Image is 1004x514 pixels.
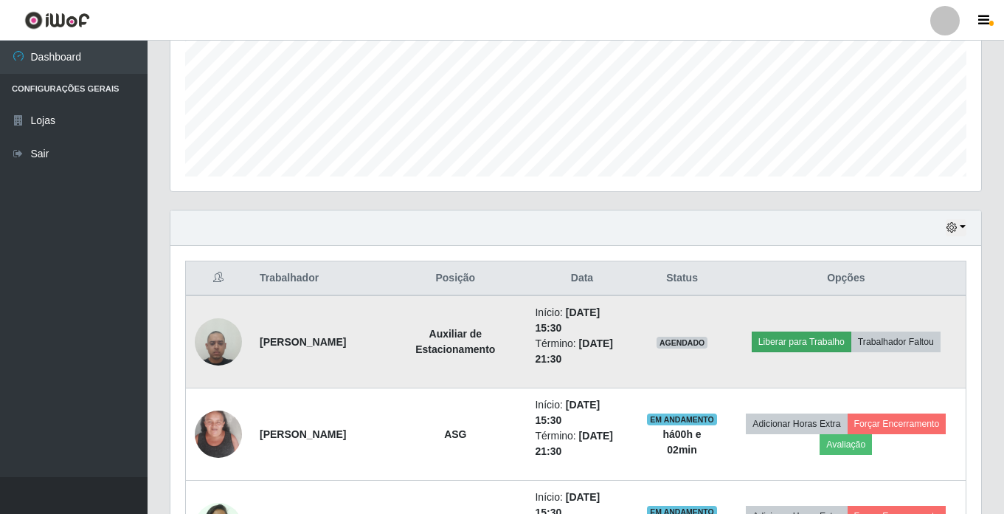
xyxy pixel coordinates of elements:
time: [DATE] 15:30 [535,306,600,334]
time: [DATE] 15:30 [535,399,600,426]
th: Posição [384,261,526,296]
th: Data [526,261,637,296]
strong: ASG [444,428,466,440]
li: Início: [535,397,629,428]
button: Avaliação [820,434,872,455]
img: 1737544290674.jpeg [195,402,242,465]
span: EM ANDAMENTO [647,414,717,425]
img: CoreUI Logo [24,11,90,30]
li: Início: [535,305,629,336]
span: AGENDADO [657,337,708,349]
button: Adicionar Horas Extra [746,414,847,434]
button: Forçar Encerramento [848,414,946,434]
th: Status [637,261,726,296]
th: Trabalhador [251,261,384,296]
li: Término: [535,336,629,367]
strong: há 00 h e 02 min [662,428,701,456]
strong: Auxiliar de Estacionamento [415,328,495,355]
strong: [PERSON_NAME] [260,336,346,348]
img: 1693507860054.jpeg [195,310,242,373]
button: Liberar para Trabalho [752,332,851,352]
th: Opções [727,261,966,296]
li: Término: [535,428,629,459]
button: Trabalhador Faltou [851,332,941,352]
strong: [PERSON_NAME] [260,428,346,440]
